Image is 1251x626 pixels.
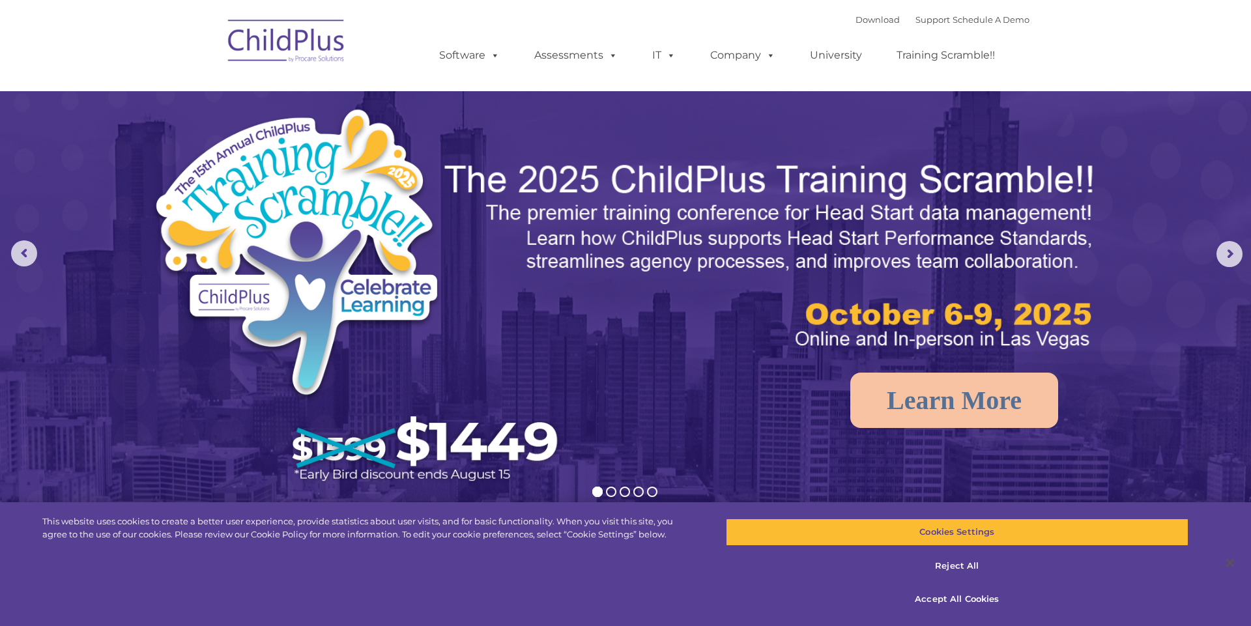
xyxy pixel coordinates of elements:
a: Software [426,42,513,68]
a: University [797,42,875,68]
a: Download [856,14,900,25]
a: Support [915,14,950,25]
a: Learn More [850,373,1058,428]
a: Schedule A Demo [953,14,1029,25]
a: Assessments [521,42,631,68]
font: | [856,14,1029,25]
img: ChildPlus by Procare Solutions [222,10,352,76]
a: Company [697,42,788,68]
button: Cookies Settings [726,519,1188,546]
div: This website uses cookies to create a better user experience, provide statistics about user visit... [42,515,688,541]
button: Close [1216,548,1244,577]
a: IT [639,42,689,68]
a: Training Scramble!! [884,42,1008,68]
button: Reject All [726,552,1188,580]
button: Accept All Cookies [726,586,1188,613]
